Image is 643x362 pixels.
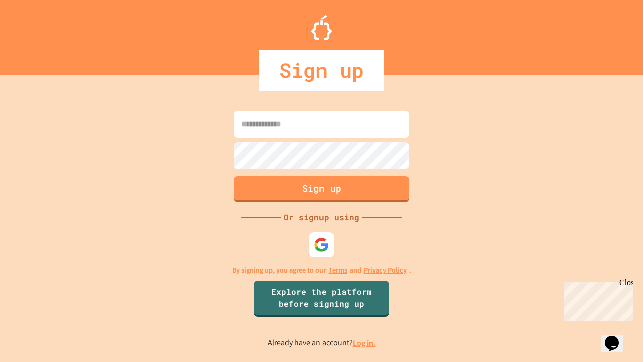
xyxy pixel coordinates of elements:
[4,4,69,64] div: Chat with us now!Close
[254,281,389,317] a: Explore the platform before signing up
[268,337,376,349] p: Already have an account?
[601,322,633,352] iframe: chat widget
[353,338,376,348] a: Log in.
[234,176,409,202] button: Sign up
[364,265,407,276] a: Privacy Policy
[311,15,332,40] img: Logo.svg
[232,265,411,276] p: By signing up, you agree to our and .
[259,50,384,90] div: Sign up
[281,211,362,223] div: Or signup using
[314,237,329,252] img: google-icon.svg
[560,278,633,321] iframe: chat widget
[329,265,347,276] a: Terms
